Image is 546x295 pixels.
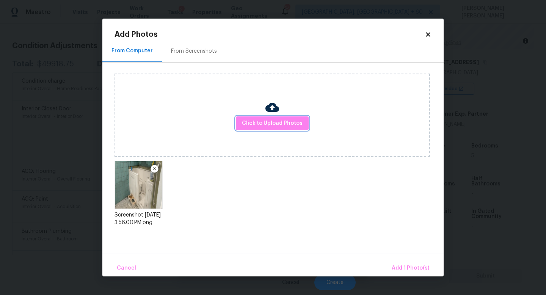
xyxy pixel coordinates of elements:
[236,116,309,130] button: Click to Upload Photos
[389,260,432,276] button: Add 1 Photo(s)
[114,260,139,276] button: Cancel
[242,119,303,128] span: Click to Upload Photos
[111,47,153,55] div: From Computer
[265,100,279,114] img: Cloud Upload Icon
[115,31,425,38] h2: Add Photos
[117,264,136,273] span: Cancel
[392,264,429,273] span: Add 1 Photo(s)
[115,211,163,226] div: Screenshot [DATE] 3.56.00 PM.png
[171,47,217,55] div: From Screenshots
